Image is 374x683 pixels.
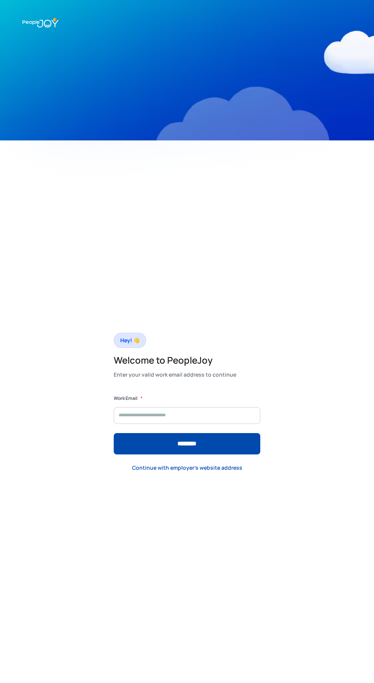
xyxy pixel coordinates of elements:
div: Continue with employer's website address [132,464,242,472]
div: Hey! 👋 [120,335,140,346]
a: Continue with employer's website address [126,460,248,476]
div: Enter your valid work email address to continue [114,370,236,379]
h2: Welcome to PeopleJoy [114,354,236,366]
form: Form [114,395,260,454]
label: Work Email [114,395,137,402]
